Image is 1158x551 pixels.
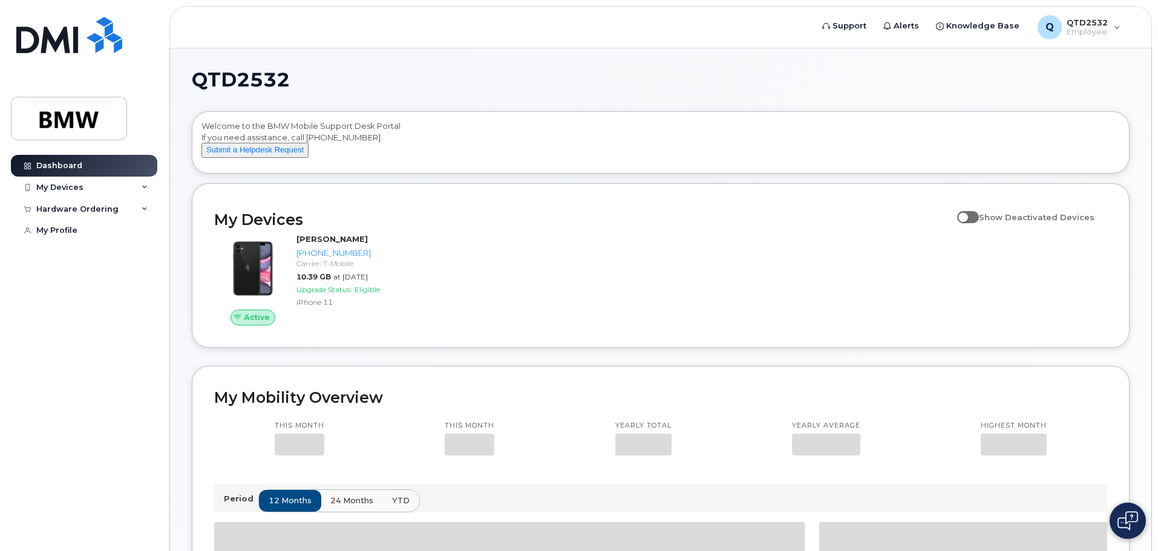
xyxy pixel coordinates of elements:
span: Show Deactivated Devices [979,212,1094,222]
span: Upgrade Status: [296,285,352,294]
div: Carrier: T-Mobile [296,258,422,269]
h2: My Mobility Overview [214,388,1107,406]
img: Open chat [1117,511,1138,530]
span: at [DATE] [333,272,368,281]
div: Welcome to the BMW Mobile Support Desk Portal If you need assistance, call [PHONE_NUMBER]. [201,120,1120,169]
button: Submit a Helpdesk Request [201,143,309,158]
p: Highest month [981,421,1047,431]
p: This month [275,421,324,431]
strong: [PERSON_NAME] [296,234,368,244]
img: iPhone_11.jpg [224,240,282,298]
span: QTD2532 [192,71,290,89]
div: [PHONE_NUMBER] [296,247,422,259]
h2: My Devices [214,210,951,229]
p: This month [445,421,494,431]
span: 24 months [330,495,373,506]
input: Show Deactivated Devices [957,206,967,215]
div: iPhone 11 [296,297,422,307]
p: Period [224,493,258,504]
span: Active [244,311,270,323]
p: Yearly average [792,421,860,431]
span: Eligible [355,285,380,294]
a: Active[PERSON_NAME][PHONE_NUMBER]Carrier: T-Mobile10.39 GBat [DATE]Upgrade Status:EligibleiPhone 11 [214,233,427,325]
span: 10.39 GB [296,272,331,281]
a: Submit a Helpdesk Request [201,145,309,154]
span: YTD [392,495,410,506]
p: Yearly total [615,421,672,431]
